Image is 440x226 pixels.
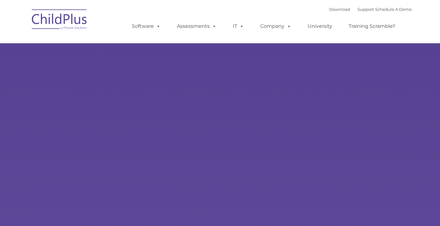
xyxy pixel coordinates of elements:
a: Company [254,20,297,32]
font: | [329,7,412,12]
a: Schedule A Demo [375,7,412,12]
a: University [301,20,338,32]
a: IT [227,20,250,32]
img: ChildPlus by Procare Solutions [29,5,90,36]
a: Training Scramble!! [342,20,401,32]
a: Assessments [171,20,223,32]
a: Software [126,20,167,32]
a: Download [329,7,350,12]
a: Support [358,7,374,12]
